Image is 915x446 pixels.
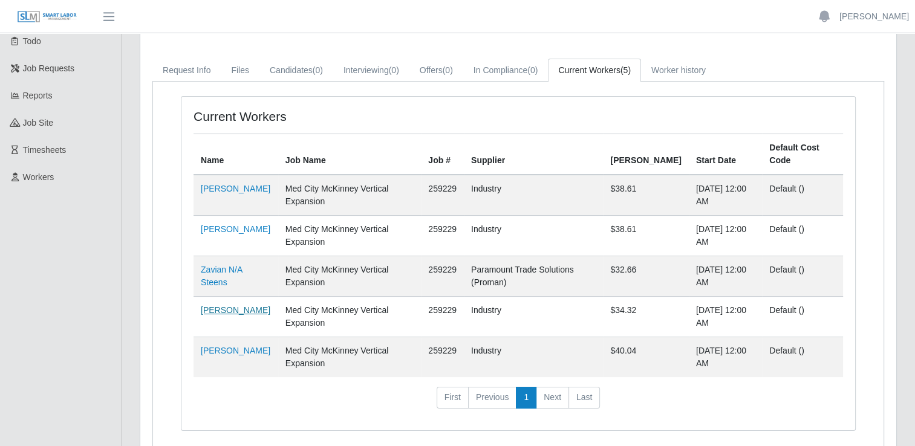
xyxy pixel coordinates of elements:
[333,59,409,82] a: Interviewing
[201,184,270,193] a: [PERSON_NAME]
[762,134,843,175] th: Default Cost Code
[278,175,421,216] td: Med City McKinney Vertical Expansion
[23,172,54,182] span: Workers
[421,297,464,337] td: 259229
[464,175,603,216] td: Industry
[259,59,333,82] a: Candidates
[689,134,762,175] th: Start Date
[464,216,603,256] td: Industry
[201,346,270,355] a: [PERSON_NAME]
[464,337,603,378] td: Industry
[409,59,463,82] a: Offers
[278,216,421,256] td: Med City McKinney Vertical Expansion
[603,216,688,256] td: $38.61
[516,387,536,409] a: 1
[278,337,421,378] td: Med City McKinney Vertical Expansion
[603,134,688,175] th: [PERSON_NAME]
[443,65,453,75] span: (0)
[464,134,603,175] th: Supplier
[152,59,221,82] a: Request Info
[603,297,688,337] td: $34.32
[194,109,454,124] h4: Current Workers
[17,10,77,24] img: SLM Logo
[689,337,762,378] td: [DATE] 12:00 AM
[762,175,843,216] td: Default ()
[221,59,259,82] a: Files
[603,175,688,216] td: $38.61
[762,337,843,378] td: Default ()
[689,297,762,337] td: [DATE] 12:00 AM
[421,175,464,216] td: 259229
[689,175,762,216] td: [DATE] 12:00 AM
[23,36,41,46] span: Todo
[194,387,843,418] nav: pagination
[201,224,270,234] a: [PERSON_NAME]
[201,305,270,315] a: [PERSON_NAME]
[23,145,67,155] span: Timesheets
[201,265,242,287] a: Zavian N/A Steens
[527,65,538,75] span: (0)
[464,256,603,297] td: Paramount Trade Solutions (Proman)
[641,59,716,82] a: Worker history
[278,297,421,337] td: Med City McKinney Vertical Expansion
[762,297,843,337] td: Default ()
[548,59,641,82] a: Current Workers
[620,65,631,75] span: (5)
[23,63,75,73] span: Job Requests
[389,65,399,75] span: (0)
[313,65,323,75] span: (0)
[278,256,421,297] td: Med City McKinney Vertical Expansion
[603,256,688,297] td: $32.66
[421,337,464,378] td: 259229
[421,256,464,297] td: 259229
[762,256,843,297] td: Default ()
[839,10,909,23] a: [PERSON_NAME]
[23,91,53,100] span: Reports
[689,216,762,256] td: [DATE] 12:00 AM
[603,337,688,378] td: $40.04
[23,118,54,128] span: job site
[464,297,603,337] td: Industry
[194,134,278,175] th: Name
[421,216,464,256] td: 259229
[421,134,464,175] th: Job #
[463,59,549,82] a: In Compliance
[762,216,843,256] td: Default ()
[689,256,762,297] td: [DATE] 12:00 AM
[278,134,421,175] th: Job Name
